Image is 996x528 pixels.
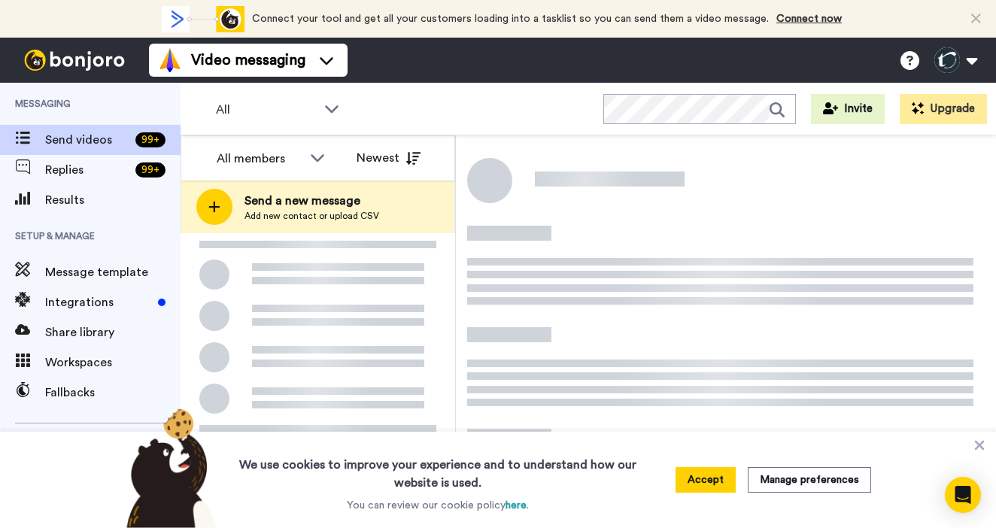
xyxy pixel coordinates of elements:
div: 99 + [135,132,165,147]
span: Send a new message [244,192,379,210]
div: 99 + [135,162,165,178]
span: Message template [45,263,181,281]
div: animation [162,6,244,32]
button: Invite [811,94,885,124]
a: Connect now [776,14,842,24]
a: here [506,500,527,511]
span: Connect your tool and get all your customers loading into a tasklist so you can send them a video... [252,14,769,24]
span: Add new contact or upload CSV [244,210,379,222]
button: Upgrade [900,94,987,124]
img: bear-with-cookie.png [113,408,224,528]
div: All members [217,150,302,168]
span: Integrations [45,293,152,311]
span: Results [45,191,181,209]
span: Fallbacks [45,384,181,402]
button: Newest [345,143,432,173]
p: You can review our cookie policy . [347,498,529,513]
span: Send videos [45,131,129,149]
img: bj-logo-header-white.svg [18,50,131,71]
div: Open Intercom Messenger [945,477,981,513]
button: Accept [676,467,736,493]
button: Manage preferences [748,467,871,493]
span: Replies [45,161,129,179]
h3: We use cookies to improve your experience and to understand how our website is used. [224,447,651,492]
span: Video messaging [191,50,305,71]
span: All [216,101,317,119]
span: Share library [45,323,181,341]
img: vm-color.svg [158,48,182,72]
span: Workspaces [45,354,181,372]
